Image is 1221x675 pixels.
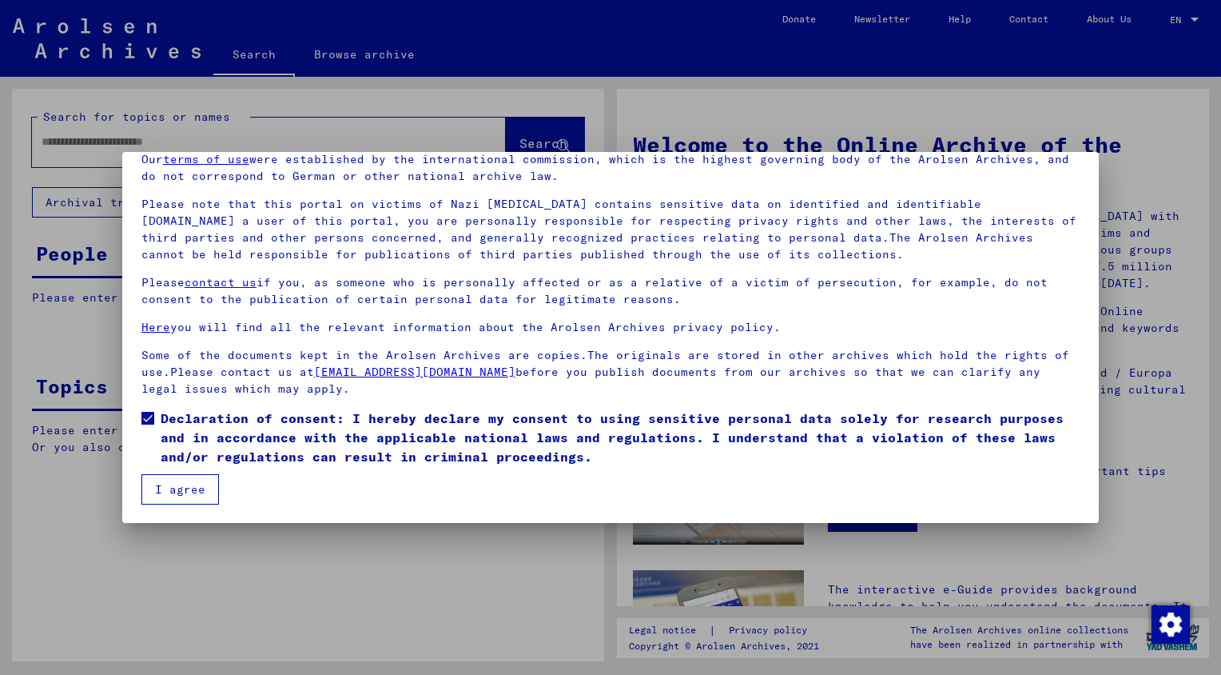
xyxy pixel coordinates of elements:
p: Please note that this portal on victims of Nazi [MEDICAL_DATA] contains sensitive data on identif... [141,196,1080,263]
p: Please if you, as someone who is personally affected or as a relative of a victim of persecution,... [141,274,1080,308]
p: Some of the documents kept in the Arolsen Archives are copies.The originals are stored in other a... [141,347,1080,397]
a: terms of use [163,152,249,166]
img: Change consent [1151,605,1190,644]
p: you will find all the relevant information about the Arolsen Archives privacy policy. [141,319,1080,336]
p: Our were established by the international commission, which is the highest governing body of the ... [141,151,1080,185]
button: I agree [141,474,219,505]
a: [EMAIL_ADDRESS][DOMAIN_NAME] [314,365,515,379]
span: Declaration of consent: I hereby declare my consent to using sensitive personal data solely for r... [161,409,1080,466]
a: contact us [185,275,257,290]
a: Here [141,320,170,334]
